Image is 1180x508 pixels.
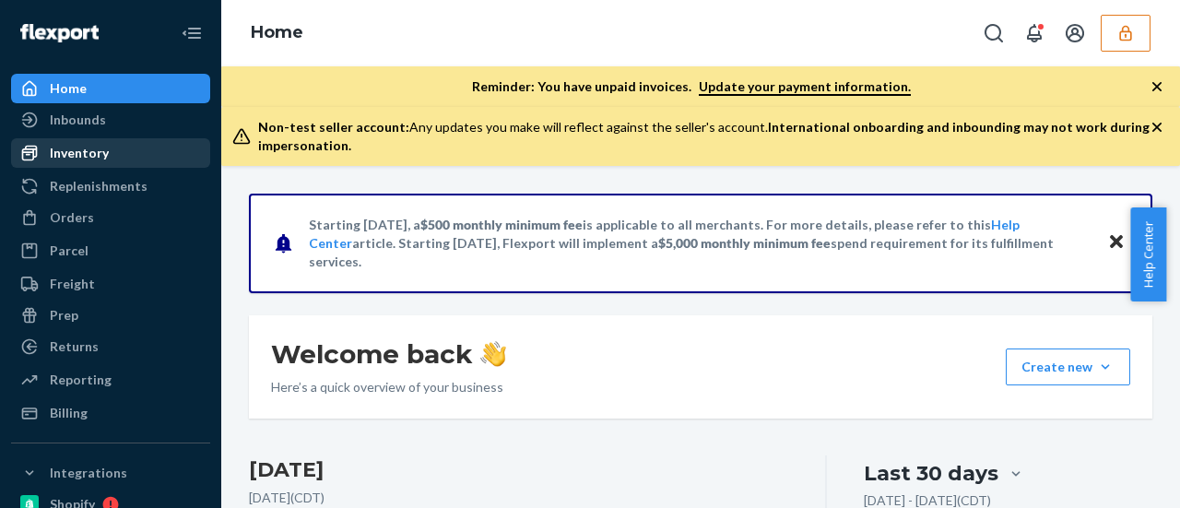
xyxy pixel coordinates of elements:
div: Home [50,79,87,98]
div: Integrations [50,464,127,482]
h3: [DATE] [249,455,788,485]
span: $500 monthly minimum fee [420,217,583,232]
button: Close [1104,230,1128,256]
button: Open Search Box [975,15,1012,52]
img: hand-wave emoji [480,341,506,367]
a: Prep [11,301,210,330]
a: Replenishments [11,171,210,201]
a: Home [251,22,303,42]
a: Reporting [11,365,210,395]
button: Open account menu [1056,15,1093,52]
div: Billing [50,404,88,422]
a: Parcel [11,236,210,266]
div: Prep [50,306,78,325]
p: Here’s a quick overview of your business [271,378,506,396]
h1: Welcome back [271,337,506,371]
span: Non-test seller account: [258,119,409,135]
button: Create new [1006,349,1130,385]
a: Home [11,74,210,103]
div: Last 30 days [864,459,998,488]
div: Returns [50,337,99,356]
ol: breadcrumbs [236,6,318,60]
a: Returns [11,332,210,361]
div: Any updates you make will reflect against the seller's account. [258,118,1150,155]
p: Starting [DATE], a is applicable to all merchants. For more details, please refer to this article... [309,216,1090,271]
a: Inventory [11,138,210,168]
a: Inbounds [11,105,210,135]
a: Orders [11,203,210,232]
a: Billing [11,398,210,428]
div: Inventory [50,144,109,162]
div: Reporting [50,371,112,389]
div: Orders [50,208,94,227]
p: [DATE] ( CDT ) [249,489,788,507]
div: Replenishments [50,177,147,195]
button: Open notifications [1016,15,1053,52]
img: Flexport logo [20,24,99,42]
div: Freight [50,275,95,293]
span: $5,000 monthly minimum fee [658,235,831,251]
div: Inbounds [50,111,106,129]
a: Freight [11,269,210,299]
p: Reminder: You have unpaid invoices. [472,77,911,96]
button: Close Navigation [173,15,210,52]
button: Integrations [11,458,210,488]
button: Help Center [1130,207,1166,301]
div: Parcel [50,242,88,260]
a: Update your payment information. [699,78,911,96]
